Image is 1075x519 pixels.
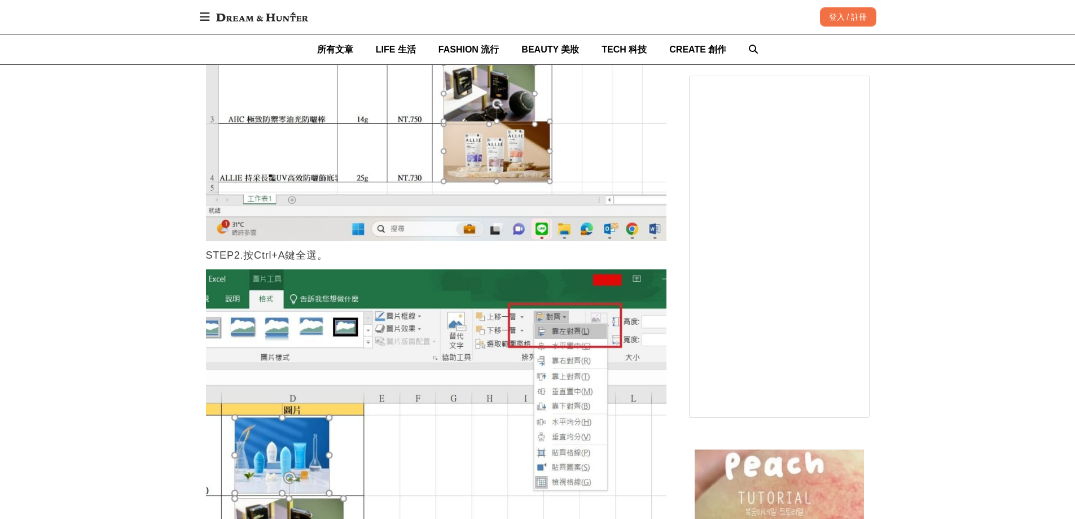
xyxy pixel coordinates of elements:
[206,247,666,264] p: STEP2.按Ctrl+A鍵全選。
[376,45,416,54] span: LIFE 生活
[521,45,579,54] span: BEAUTY 美妝
[521,34,579,64] a: BEAUTY 美妝
[438,34,499,64] a: FASHION 流行
[602,34,647,64] a: TECH 科技
[820,7,876,27] div: 登入 / 註冊
[669,45,726,54] span: CREATE 創作
[669,34,726,64] a: CREATE 創作
[438,45,499,54] span: FASHION 流行
[210,7,314,27] img: Dream & Hunter
[376,34,416,64] a: LIFE 生活
[317,45,353,54] span: 所有文章
[317,34,353,64] a: 所有文章
[602,45,647,54] span: TECH 科技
